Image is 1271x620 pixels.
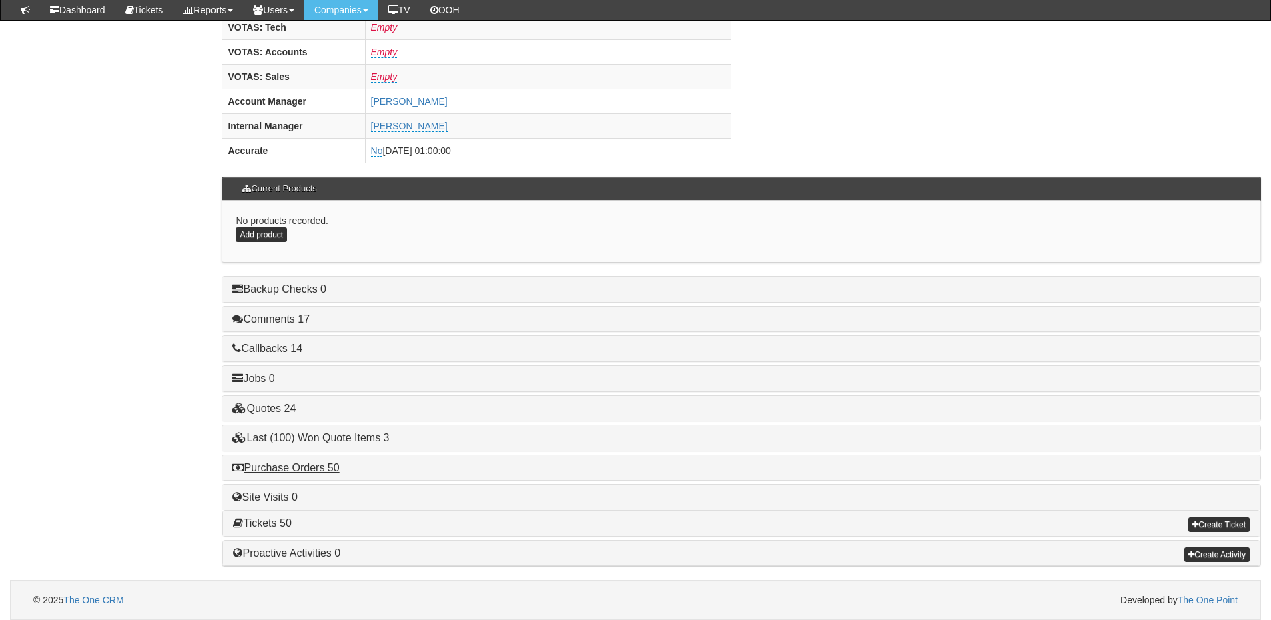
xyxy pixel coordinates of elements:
[222,113,365,138] th: Internal Manager
[232,283,326,295] a: Backup Checks 0
[371,96,448,107] a: [PERSON_NAME]
[232,432,389,443] a: Last (100) Won Quote Items 3
[371,47,398,58] a: Empty
[222,138,365,163] th: Accurate
[1184,547,1250,562] a: Create Activity
[233,547,340,559] a: Proactive Activities 0
[232,403,296,414] a: Quotes 24
[365,138,731,163] td: [DATE] 01:00:00
[232,343,302,354] a: Callbacks 14
[232,313,310,325] a: Comments 17
[222,64,365,89] th: VOTAS: Sales
[371,71,398,83] a: Empty
[232,491,297,503] a: Site Visits 0
[63,595,123,605] a: The One CRM
[232,462,339,473] a: Purchase Orders 50
[232,373,274,384] a: Jobs 0
[233,517,291,529] a: Tickets 50
[222,89,365,113] th: Account Manager
[371,22,398,33] a: Empty
[371,121,448,132] a: [PERSON_NAME]
[222,15,365,39] th: VOTAS: Tech
[236,227,287,242] a: Add product
[33,595,124,605] span: © 2025
[1188,517,1250,532] a: Create Ticket
[371,145,383,157] a: No
[1120,593,1238,607] span: Developed by
[222,201,1261,263] div: No products recorded.
[1178,595,1238,605] a: The One Point
[222,39,365,64] th: VOTAS: Accounts
[236,177,323,200] h3: Current Products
